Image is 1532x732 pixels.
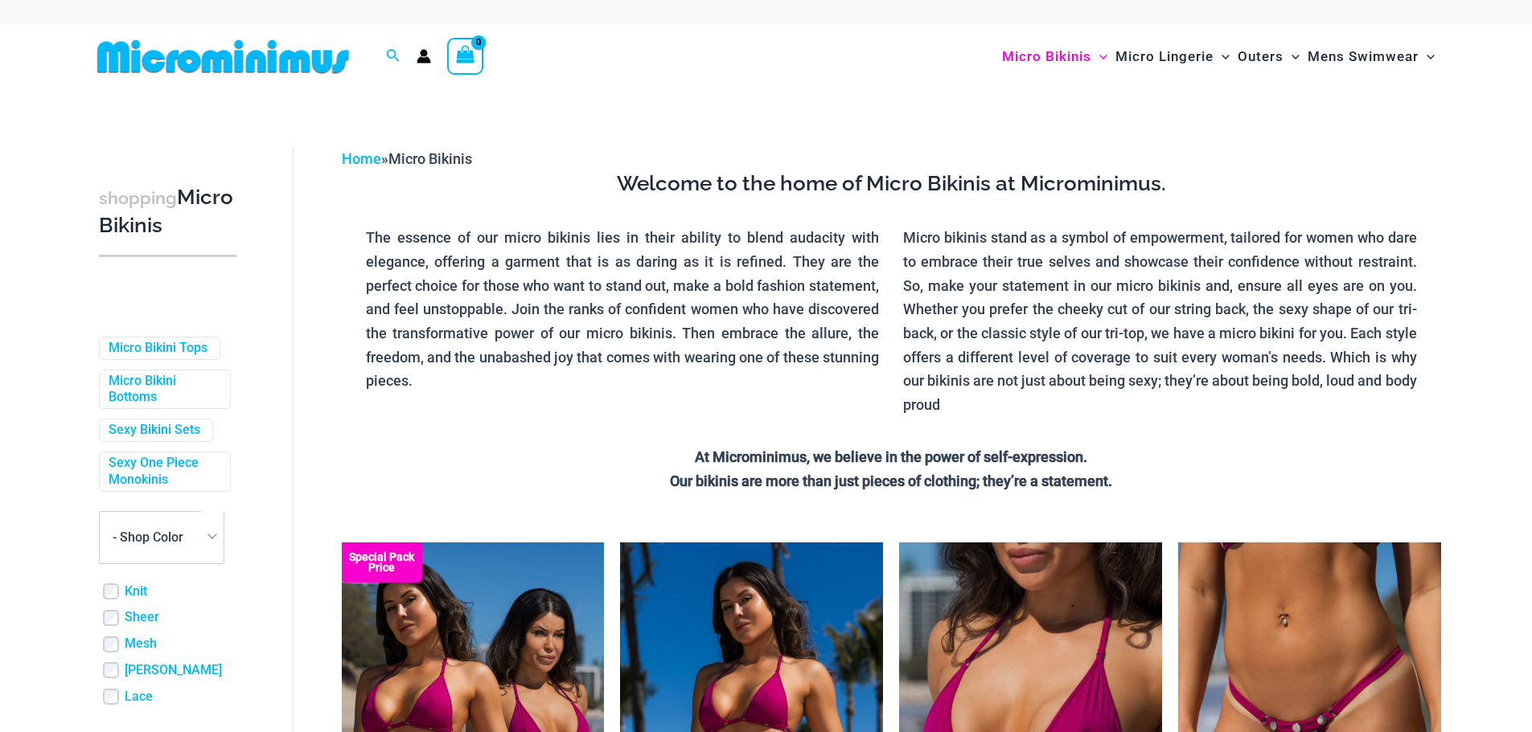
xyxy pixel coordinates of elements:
a: Lace [125,689,153,705]
span: Mens Swimwear [1308,36,1419,77]
a: Account icon link [417,49,431,63]
a: Home [342,150,381,167]
b: Special Pack Price [342,552,422,573]
span: » [342,150,472,167]
p: The essence of our micro bikinis lies in their ability to blend audacity with elegance, offering ... [366,226,880,393]
a: Knit [125,583,147,600]
strong: Our bikinis are more than just pieces of clothing; they’re a statement. [670,472,1112,489]
span: Menu Toggle [1419,36,1435,77]
h3: Micro Bikinis [99,184,236,239]
a: [PERSON_NAME] [125,662,222,679]
span: Micro Bikinis [1002,36,1091,77]
span: - Shop Color [99,511,224,564]
span: shopping [99,188,177,208]
span: Menu Toggle [1214,36,1230,77]
a: Mesh [125,636,157,652]
img: MM SHOP LOGO FLAT [91,39,355,75]
strong: At Microminimus, we believe in the power of self-expression. [695,448,1087,465]
a: Sexy One Piece Monokinis [109,455,218,489]
a: Micro LingerieMenu ToggleMenu Toggle [1111,32,1234,81]
a: Sexy Bikini Sets [109,422,200,439]
span: Micro Lingerie [1115,36,1214,77]
span: - Shop Color [100,512,224,563]
span: Menu Toggle [1091,36,1107,77]
a: OutersMenu ToggleMenu Toggle [1234,32,1304,81]
a: Mens SwimwearMenu ToggleMenu Toggle [1304,32,1439,81]
span: - Shop Color [113,530,183,545]
span: Menu Toggle [1284,36,1300,77]
h3: Welcome to the home of Micro Bikinis at Microminimus. [354,170,1429,198]
p: Micro bikinis stand as a symbol of empowerment, tailored for women who dare to embrace their true... [903,226,1417,417]
span: Outers [1238,36,1284,77]
a: Search icon link [386,47,400,67]
nav: Site Navigation [996,30,1442,84]
a: Micro Bikini Bottoms [109,373,218,407]
a: Sheer [125,609,159,626]
a: Micro Bikini Tops [109,340,207,357]
a: Micro BikinisMenu ToggleMenu Toggle [998,32,1111,81]
span: Micro Bikinis [388,150,472,167]
a: View Shopping Cart, empty [447,38,484,75]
